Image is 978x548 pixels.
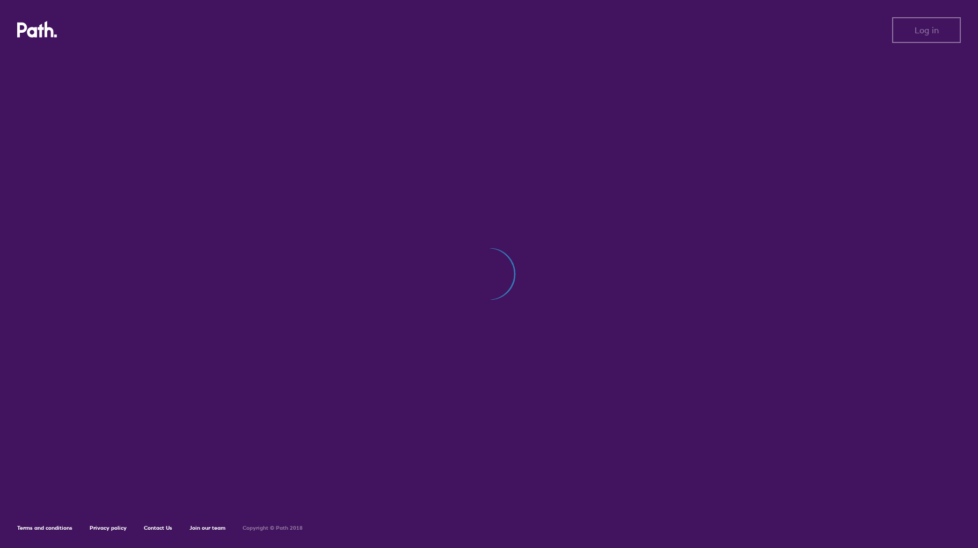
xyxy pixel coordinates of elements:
[144,524,172,531] a: Contact Us
[892,17,961,43] button: Log in
[17,524,72,531] a: Terms and conditions
[90,524,127,531] a: Privacy policy
[189,524,225,531] a: Join our team
[243,525,303,531] h6: Copyright © Path 2018
[915,25,939,35] span: Log in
